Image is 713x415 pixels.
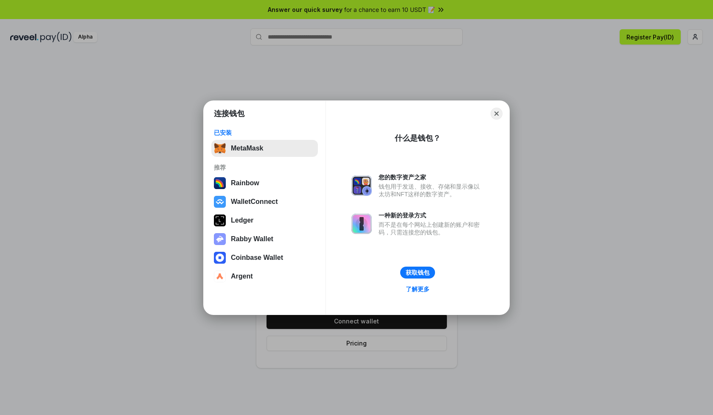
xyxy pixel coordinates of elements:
[231,273,253,280] div: Argent
[214,214,226,226] img: svg+xml,%3Csvg%20xmlns%3D%22http%3A%2F%2Fwww.w3.org%2F2000%2Fsvg%22%20width%3D%2228%22%20height%3...
[491,108,502,120] button: Close
[214,177,226,189] img: svg+xml,%3Csvg%20width%3D%22120%22%20height%3D%22120%22%20viewBox%3D%220%200%20120%20120%22%20fil...
[214,252,226,264] img: svg+xml,%3Csvg%20width%3D%2228%22%20height%3D%2228%22%20viewBox%3D%220%200%2028%2028%22%20fill%3D...
[379,183,484,198] div: 钱包用于发送、接收、存储和显示像以太坊和NFT这样的数字资产。
[379,212,484,219] div: 一种新的登录方式
[351,175,372,196] img: svg+xml,%3Csvg%20xmlns%3D%22http%3A%2F%2Fwww.w3.org%2F2000%2Fsvg%22%20fill%3D%22none%22%20viewBox...
[395,133,441,143] div: 什么是钱包？
[231,179,259,187] div: Rainbow
[231,254,283,262] div: Coinbase Wallet
[351,214,372,234] img: svg+xml,%3Csvg%20xmlns%3D%22http%3A%2F%2Fwww.w3.org%2F2000%2Fsvg%22%20fill%3D%22none%22%20viewBox...
[214,196,226,208] img: svg+xml,%3Csvg%20width%3D%2228%22%20height%3D%2228%22%20viewBox%3D%220%200%2028%2028%22%20fill%3D...
[214,164,315,171] div: 推荐
[231,198,278,206] div: WalletConnect
[214,109,244,119] h1: 连接钱包
[214,270,226,282] img: svg+xml,%3Csvg%20width%3D%2228%22%20height%3D%2228%22%20viewBox%3D%220%200%2028%2028%22%20fill%3D...
[231,145,263,152] div: MetaMask
[231,235,273,243] div: Rabby Wallet
[379,221,484,236] div: 而不是在每个网站上创建新的账户和密码，只需连接您的钱包。
[214,142,226,154] img: svg+xml,%3Csvg%20fill%3D%22none%22%20height%3D%2233%22%20viewBox%3D%220%200%2035%2033%22%20width%...
[211,231,318,248] button: Rabby Wallet
[214,129,315,136] div: 已安装
[211,212,318,229] button: Ledger
[379,173,484,181] div: 您的数字资产之家
[211,249,318,266] button: Coinbase Wallet
[406,269,429,276] div: 获取钱包
[211,140,318,157] button: MetaMask
[231,217,253,224] div: Ledger
[401,284,435,295] a: 了解更多
[406,285,429,293] div: 了解更多
[211,193,318,210] button: WalletConnect
[214,233,226,245] img: svg+xml,%3Csvg%20xmlns%3D%22http%3A%2F%2Fwww.w3.org%2F2000%2Fsvg%22%20fill%3D%22none%22%20viewBox...
[211,175,318,192] button: Rainbow
[400,267,435,279] button: 获取钱包
[211,268,318,285] button: Argent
